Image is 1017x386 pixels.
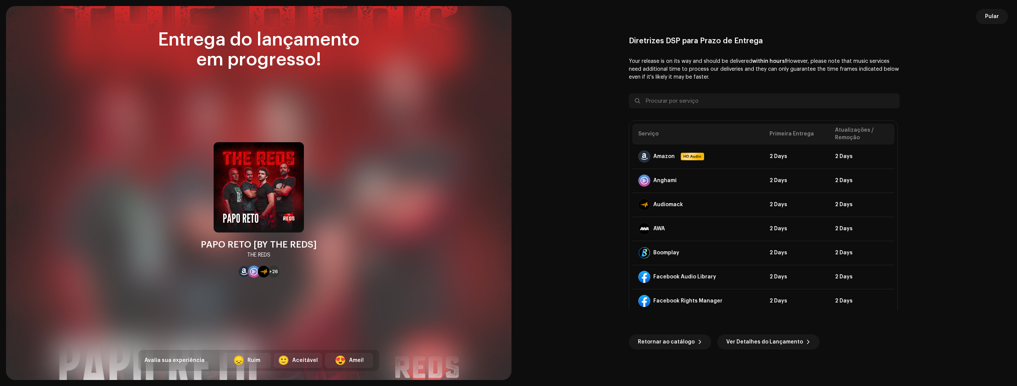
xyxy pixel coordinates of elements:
[653,226,665,232] div: AWA
[233,356,244,365] div: 😞
[653,178,677,184] div: Anghami
[653,153,675,160] div: Amazon
[632,124,764,144] th: Serviço
[335,356,346,365] div: 😍
[764,169,829,193] td: 2 Days
[764,217,829,241] td: 2 Days
[764,124,829,144] th: Primeira Entrega
[764,193,829,217] td: 2 Days
[653,202,683,208] div: Audiomack
[214,142,304,233] img: 00fb097b-0645-420b-b3f9-d8bdec4f2c36
[201,239,317,251] div: PAPO RETO [BY THE REDS]
[829,193,894,217] td: 2 Days
[138,30,379,70] div: Entrega do lançamento em progresso!
[278,356,289,365] div: 🙂
[829,144,894,169] td: 2 Days
[349,357,364,365] div: Amei!
[629,58,900,81] p: Your release is on its way and should be delivered However, please note that music services need ...
[144,358,205,363] span: Avalia sua experiência
[829,217,894,241] td: 2 Days
[829,169,894,193] td: 2 Days
[653,274,716,280] div: Facebook Audio Library
[247,357,260,365] div: Ruim
[629,93,900,108] input: Procurar por serviço
[985,9,999,24] span: Pular
[752,59,786,64] b: within hours!
[292,357,318,365] div: Aceitável
[717,334,820,350] button: Ver Detalhes do Lançamento
[629,334,711,350] button: Retornar ao catálogo
[653,250,679,256] div: Boomplay
[764,144,829,169] td: 2 Days
[829,241,894,265] td: 2 Days
[682,153,703,160] span: HD Audio
[764,241,829,265] td: 2 Days
[247,251,270,260] div: THE REDS
[829,124,894,144] th: Atualizações / Remoção
[764,289,829,313] td: 2 Days
[829,289,894,313] td: 2 Days
[829,265,894,289] td: 2 Days
[726,334,803,350] span: Ver Detalhes do Lançamento
[629,36,900,46] div: Diretrizes DSP para Prazo de Entrega
[653,298,723,304] div: Facebook Rights Manager
[976,9,1008,24] button: Pular
[764,265,829,289] td: 2 Days
[638,334,695,350] span: Retornar ao catálogo
[269,269,278,275] span: +26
